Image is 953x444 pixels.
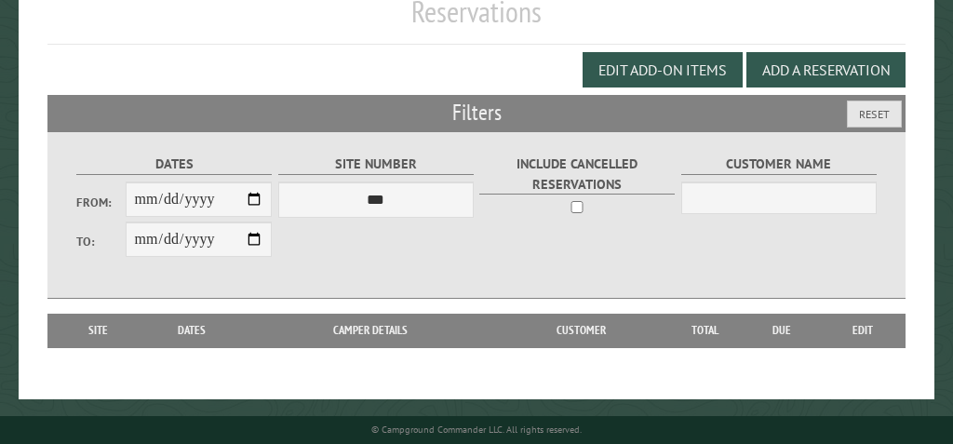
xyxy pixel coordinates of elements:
[743,314,822,347] th: Due
[139,314,246,347] th: Dates
[76,154,272,175] label: Dates
[479,154,675,195] label: Include Cancelled Reservations
[47,95,906,130] h2: Filters
[76,194,126,211] label: From:
[246,314,495,347] th: Camper Details
[278,154,474,175] label: Site Number
[681,154,877,175] label: Customer Name
[668,314,743,347] th: Total
[57,314,139,347] th: Site
[746,52,906,87] button: Add a Reservation
[847,101,902,128] button: Reset
[495,314,667,347] th: Customer
[583,52,743,87] button: Edit Add-on Items
[76,233,126,250] label: To:
[371,424,582,436] small: © Campground Commander LLC. All rights reserved.
[821,314,906,347] th: Edit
